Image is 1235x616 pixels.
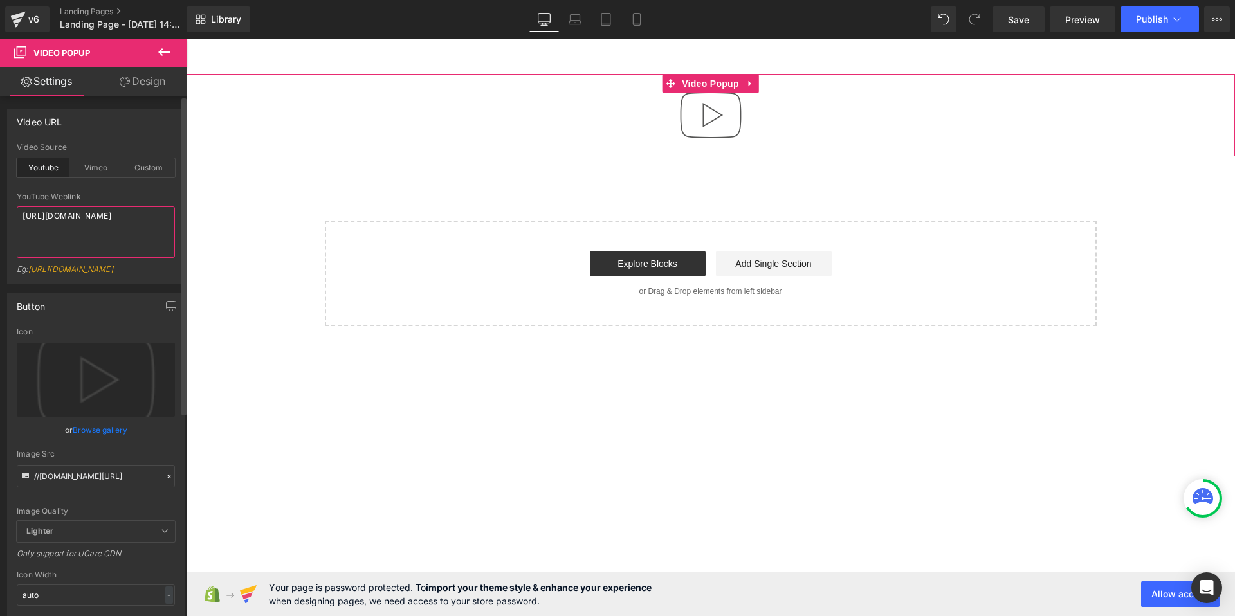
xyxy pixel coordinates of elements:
a: Landing Pages [60,6,208,17]
button: Publish [1121,6,1199,32]
a: Explore Blocks [404,212,520,238]
strong: import your theme style & enhance your experience [426,582,652,593]
span: Video Popup [493,35,556,55]
a: New Library [187,6,250,32]
div: Vimeo [69,158,122,177]
div: Image Quality [17,507,175,516]
div: - [165,586,173,604]
a: Add Single Section [530,212,646,238]
div: Eg: [17,264,175,283]
button: More [1204,6,1230,32]
div: Youtube [17,158,69,177]
a: Design [96,67,189,96]
a: Expand / Collapse [556,35,573,55]
img: Video [484,35,566,118]
span: Video Popup [33,48,90,58]
div: Icon [17,327,175,336]
span: Publish [1136,14,1168,24]
div: YouTube Weblink [17,192,175,201]
a: Preview [1050,6,1115,32]
div: Button [17,294,45,312]
span: Preview [1065,13,1100,26]
input: auto [17,584,175,606]
button: Redo [962,6,987,32]
div: Video URL [17,109,62,127]
div: Custom [122,158,175,177]
div: v6 [26,11,42,28]
div: Open Intercom Messenger [1191,572,1222,603]
a: v6 [5,6,50,32]
span: Save [1008,13,1029,26]
a: Laptop [560,6,590,32]
span: Landing Page - [DATE] 14:25:04 [60,19,183,30]
span: Library [211,14,241,25]
div: Image Src [17,449,175,458]
div: Video Source [17,143,175,152]
a: Mobile [621,6,652,32]
p: or Drag & Drop elements from left sidebar [160,248,890,257]
b: Lighter [26,526,53,536]
div: Icon Width [17,570,175,579]
button: Undo [931,6,956,32]
span: Your page is password protected. To when designing pages, we need access to your store password. [269,581,652,608]
div: or [17,423,175,437]
input: Link [17,465,175,487]
div: Only support for UCare CDN [17,548,175,567]
a: [URL][DOMAIN_NAME] [28,264,113,274]
a: Desktop [529,6,560,32]
a: Browse gallery [73,419,127,441]
a: Tablet [590,6,621,32]
button: Allow access [1141,581,1220,607]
